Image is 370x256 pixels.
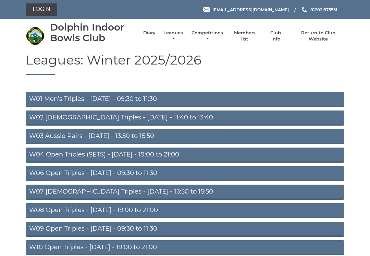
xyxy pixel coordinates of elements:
[26,129,344,144] a: W03 Aussie Pairs - [DATE] - 13:50 to 15:50
[293,30,344,42] a: Return to Club Website
[212,7,289,12] span: [EMAIL_ADDRESS][DOMAIN_NAME]
[266,30,286,42] a: Club Info
[230,30,259,42] a: Members list
[50,22,136,43] div: Dolphin Indoor Bowls Club
[26,3,57,16] a: Login
[26,203,344,218] a: W08 Open Triples - [DATE] - 19:00 to 21:00
[162,30,184,42] a: Leagues
[143,30,156,36] a: Diary
[301,7,337,13] a: Phone us 01202 675551
[203,7,289,13] a: Email [EMAIL_ADDRESS][DOMAIN_NAME]
[26,53,344,75] h1: Leagues: Winter 2025/2026
[26,166,344,181] a: W06 Open Triples - [DATE] - 09:30 to 11:30
[191,30,224,42] a: Competitions
[26,110,344,126] a: W02 [DEMOGRAPHIC_DATA] Triples - [DATE] - 11:40 to 13:40
[26,26,45,45] img: Dolphin Indoor Bowls Club
[26,185,344,200] a: W07 [DEMOGRAPHIC_DATA] Triples - [DATE] - 13:50 to 15:50
[26,222,344,237] a: W09 Open Triples - [DATE] - 09:30 to 11:30
[26,240,344,255] a: W10 Open Triples - [DATE] - 19:00 to 21:00
[26,148,344,163] a: W04 Open Triples (SETS) - [DATE] - 19:00 to 21:00
[203,7,210,12] img: Email
[310,7,337,12] span: 01202 675551
[302,7,307,12] img: Phone us
[26,92,344,107] a: W01 Men's Triples - [DATE] - 09:30 to 11:30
